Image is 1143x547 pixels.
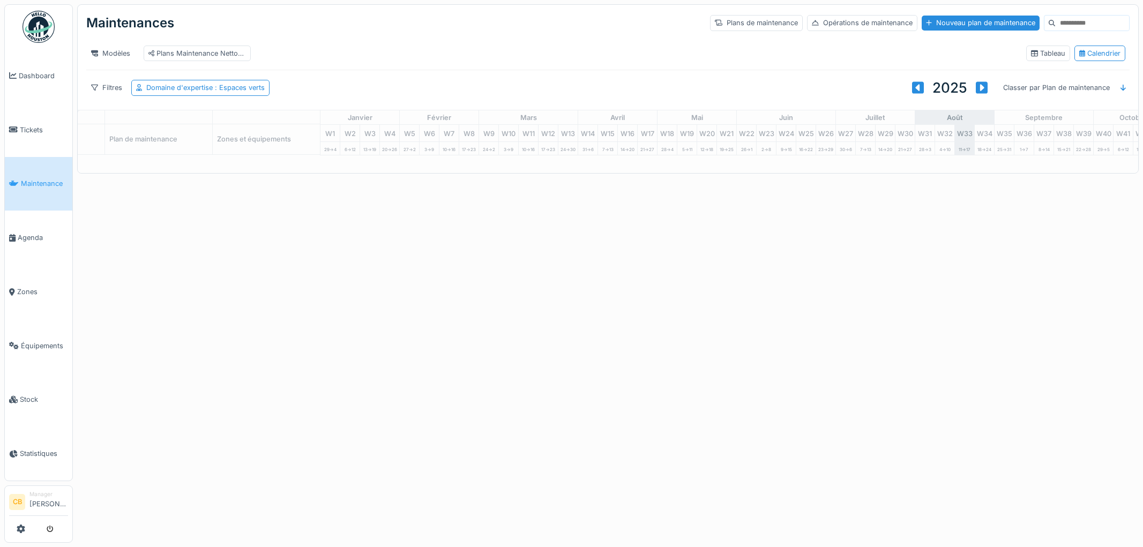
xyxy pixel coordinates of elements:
[5,426,72,481] a: Statistiques
[1074,124,1093,141] div: W 39
[876,124,895,141] div: W 29
[578,142,597,155] div: 31 -> 6
[9,490,68,516] a: CB Manager[PERSON_NAME]
[360,124,379,141] div: W 3
[105,124,212,154] div: Plan de maintenance
[717,142,736,155] div: 19 -> 25
[5,103,72,157] a: Tickets
[995,124,1014,141] div: W 35
[1031,48,1065,58] div: Tableau
[995,142,1014,155] div: 25 -> 31
[697,142,716,155] div: 12 -> 18
[932,79,967,96] h3: 2025
[737,110,835,124] div: juin
[796,124,816,141] div: W 25
[658,142,677,155] div: 28 -> 4
[955,142,974,155] div: 11 -> 17
[320,110,399,124] div: janvier
[19,71,68,81] span: Dashboard
[717,124,736,141] div: W 21
[86,80,127,95] div: Filtres
[1034,142,1054,155] div: 8 -> 14
[895,142,915,155] div: 21 -> 27
[598,124,617,141] div: W 15
[23,11,55,43] img: Badge_color-CXgf-gQk.svg
[1114,124,1133,141] div: W 41
[737,142,756,155] div: 26 -> 1
[17,287,68,297] span: Zones
[796,142,816,155] div: 16 -> 22
[29,490,68,498] div: Manager
[1094,142,1113,155] div: 29 -> 5
[677,124,697,141] div: W 19
[5,319,72,373] a: Équipements
[856,124,875,141] div: W 28
[459,124,479,141] div: W 8
[836,142,855,155] div: 30 -> 6
[439,142,459,155] div: 10 -> 16
[975,124,994,141] div: W 34
[876,142,895,155] div: 14 -> 20
[1054,124,1073,141] div: W 38
[439,124,459,141] div: W 7
[29,490,68,513] li: [PERSON_NAME]
[539,142,558,155] div: 17 -> 23
[697,124,716,141] div: W 20
[578,124,597,141] div: W 14
[1014,142,1034,155] div: 1 -> 7
[380,124,399,141] div: W 4
[5,157,72,211] a: Maintenance
[915,142,935,155] div: 28 -> 3
[737,124,756,141] div: W 22
[1114,142,1133,155] div: 6 -> 12
[519,124,538,141] div: W 11
[499,124,518,141] div: W 10
[459,142,479,155] div: 17 -> 23
[578,110,657,124] div: avril
[1014,124,1034,141] div: W 36
[5,373,72,427] a: Stock
[816,142,835,155] div: 23 -> 29
[1079,48,1120,58] div: Calendrier
[757,124,776,141] div: W 23
[420,124,439,141] div: W 6
[807,15,917,31] div: Opérations de maintenance
[998,80,1115,95] div: Classer par Plan de maintenance
[539,124,558,141] div: W 12
[1094,124,1113,141] div: W 40
[340,142,360,155] div: 6 -> 12
[836,124,855,141] div: W 27
[86,9,174,37] div: Maintenances
[21,178,68,189] span: Maintenance
[20,448,68,459] span: Statistiques
[915,124,935,141] div: W 31
[20,394,68,404] span: Stock
[638,124,657,141] div: W 17
[400,124,419,141] div: W 5
[975,142,994,155] div: 18 -> 24
[895,124,915,141] div: W 30
[915,110,994,124] div: août
[598,142,617,155] div: 7 -> 13
[479,142,498,155] div: 24 -> 2
[935,142,954,155] div: 4 -> 10
[5,211,72,265] a: Agenda
[380,142,399,155] div: 20 -> 26
[658,110,736,124] div: mai
[9,494,25,510] li: CB
[320,124,340,141] div: W 1
[776,124,796,141] div: W 24
[935,124,954,141] div: W 32
[757,142,776,155] div: 2 -> 8
[776,142,796,155] div: 9 -> 15
[816,124,835,141] div: W 26
[638,142,657,155] div: 21 -> 27
[20,125,68,135] span: Tickets
[995,110,1093,124] div: septembre
[5,49,72,103] a: Dashboard
[1034,124,1054,141] div: W 37
[836,110,915,124] div: juillet
[922,16,1040,30] div: Nouveau plan de maintenance
[499,142,518,155] div: 3 -> 9
[148,48,246,58] div: Plans Maintenance Nettoyage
